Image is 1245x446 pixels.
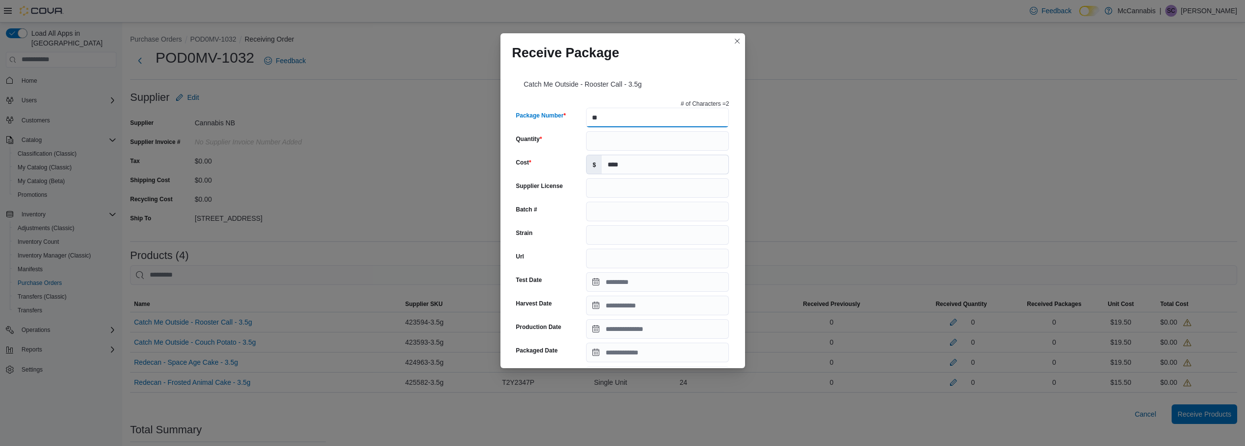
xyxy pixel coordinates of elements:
[516,159,531,166] label: Cost
[516,206,537,213] label: Batch #
[516,323,562,331] label: Production Date
[516,347,558,354] label: Packaged Date
[516,253,524,260] label: Url
[516,300,552,307] label: Harvest Date
[731,35,743,47] button: Closes this modal window
[516,182,563,190] label: Supplier License
[516,112,566,119] label: Package Number
[586,343,729,362] input: Press the down key to open a popover containing a calendar.
[512,45,619,61] h1: Receive Package
[586,319,729,339] input: Press the down key to open a popover containing a calendar.
[587,155,602,174] label: $
[516,229,533,237] label: Strain
[586,272,729,292] input: Press the down key to open a popover containing a calendar.
[681,100,729,108] p: # of Characters = 2
[516,135,542,143] label: Quantity
[586,296,729,315] input: Press the down key to open a popover containing a calendar.
[516,276,542,284] label: Test Date
[512,69,733,96] div: Catch Me Outside - Rooster Call - 3.5g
